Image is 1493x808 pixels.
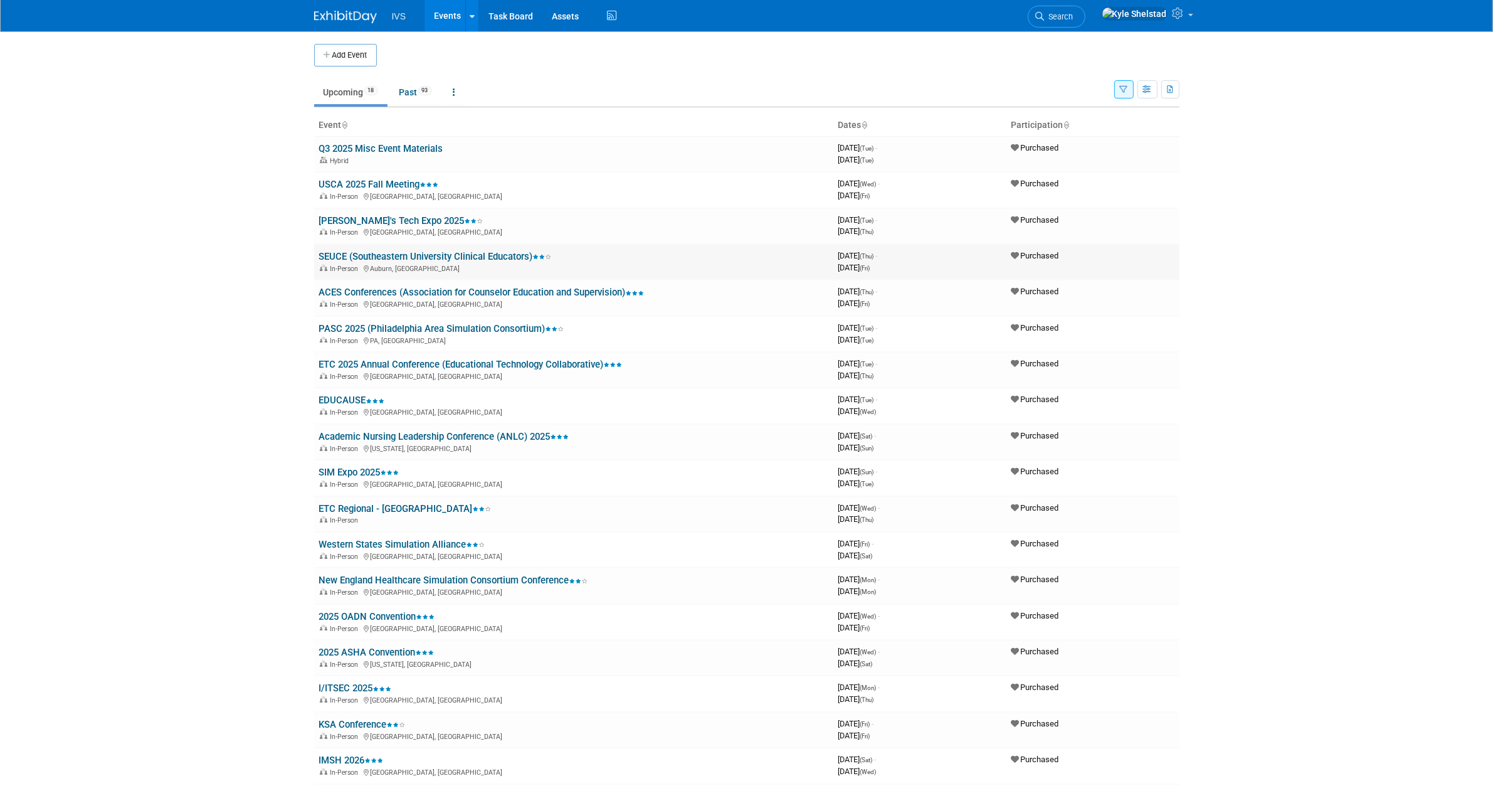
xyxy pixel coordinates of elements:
[860,181,877,188] span: (Wed)
[860,337,874,344] span: (Tue)
[330,193,362,201] span: In-Person
[1011,611,1059,620] span: Purchased
[330,408,362,417] span: In-Person
[319,623,828,633] div: [GEOGRAPHIC_DATA], [GEOGRAPHIC_DATA]
[878,683,880,692] span: -
[320,373,327,379] img: In-Person Event
[838,431,877,440] span: [DATE]
[1011,179,1059,188] span: Purchased
[860,553,873,560] span: (Sat)
[838,551,873,560] span: [DATE]
[1011,683,1059,692] span: Purchased
[838,731,870,740] span: [DATE]
[838,683,880,692] span: [DATE]
[319,587,828,597] div: [GEOGRAPHIC_DATA], [GEOGRAPHIC_DATA]
[838,323,878,332] span: [DATE]
[330,516,362,524] span: In-Person
[1011,539,1059,548] span: Purchased
[319,503,492,514] a: ETC Regional - [GEOGRAPHIC_DATA]
[860,733,870,740] span: (Fri)
[320,625,327,631] img: In-Person Event
[319,395,385,406] a: EDUCAUSE
[1011,431,1059,440] span: Purchased
[860,577,877,583] span: (Mon)
[876,215,878,225] span: -
[319,179,439,190] a: USCA 2025 Fall Meeting
[319,551,828,561] div: [GEOGRAPHIC_DATA], [GEOGRAPHIC_DATA]
[314,11,377,23] img: ExhibitDay
[876,359,878,368] span: -
[364,86,378,95] span: 18
[330,300,362,309] span: In-Person
[330,588,362,597] span: In-Person
[320,408,327,415] img: In-Person Event
[838,143,878,152] span: [DATE]
[860,408,877,415] span: (Wed)
[319,731,828,741] div: [GEOGRAPHIC_DATA], [GEOGRAPHIC_DATA]
[838,287,878,296] span: [DATE]
[838,263,870,272] span: [DATE]
[860,661,873,667] span: (Sat)
[320,265,327,271] img: In-Person Event
[330,696,362,704] span: In-Person
[330,733,362,741] span: In-Person
[319,683,392,694] a: I/ITSEC 2025
[838,719,874,728] span: [DATE]
[320,300,327,307] img: In-Person Event
[872,719,874,728] span: -
[320,481,327,487] img: In-Person Event
[862,120,868,130] a: Sort by Start Date
[878,179,880,188] span: -
[320,337,327,343] img: In-Person Event
[878,575,880,584] span: -
[330,265,362,273] span: In-Person
[319,694,828,704] div: [GEOGRAPHIC_DATA], [GEOGRAPHIC_DATA]
[860,228,874,235] span: (Thu)
[342,120,348,130] a: Sort by Event Name
[838,659,873,668] span: [DATE]
[319,251,552,262] a: SEUCE (Southeastern University Clinical Educators)
[319,359,623,370] a: ETC 2025 Annual Conference (Educational Technology Collaborative)
[319,659,828,669] div: [US_STATE], [GEOGRAPHIC_DATA]
[319,299,828,309] div: [GEOGRAPHIC_DATA], [GEOGRAPHIC_DATA]
[319,143,443,154] a: Q3 2025 Misc Event Materials
[860,721,870,728] span: (Fri)
[314,80,388,104] a: Upcoming18
[1011,719,1059,728] span: Purchased
[838,371,874,380] span: [DATE]
[875,755,877,764] span: -
[330,445,362,453] span: In-Person
[330,553,362,561] span: In-Person
[1011,467,1059,476] span: Purchased
[319,647,435,658] a: 2025 ASHA Convention
[319,431,569,442] a: Academic Nursing Leadership Conference (ANLC) 2025
[838,335,874,344] span: [DATE]
[1011,647,1059,656] span: Purchased
[1011,575,1059,584] span: Purchased
[860,625,870,632] span: (Fri)
[860,300,870,307] span: (Fri)
[838,503,880,513] span: [DATE]
[860,469,874,476] span: (Sun)
[838,623,870,632] span: [DATE]
[872,539,874,548] span: -
[320,733,327,739] img: In-Person Event
[319,755,384,766] a: IMSH 2026
[860,613,877,620] span: (Wed)
[1063,120,1070,130] a: Sort by Participation Type
[320,157,327,163] img: Hybrid Event
[838,395,878,404] span: [DATE]
[838,767,877,776] span: [DATE]
[838,191,870,200] span: [DATE]
[876,251,878,260] span: -
[838,611,880,620] span: [DATE]
[838,407,877,416] span: [DATE]
[1011,287,1059,296] span: Purchased
[320,661,327,667] img: In-Person Event
[875,431,877,440] span: -
[878,647,880,656] span: -
[1011,143,1059,152] span: Purchased
[838,755,877,764] span: [DATE]
[320,445,327,451] img: In-Person Event
[860,481,874,487] span: (Tue)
